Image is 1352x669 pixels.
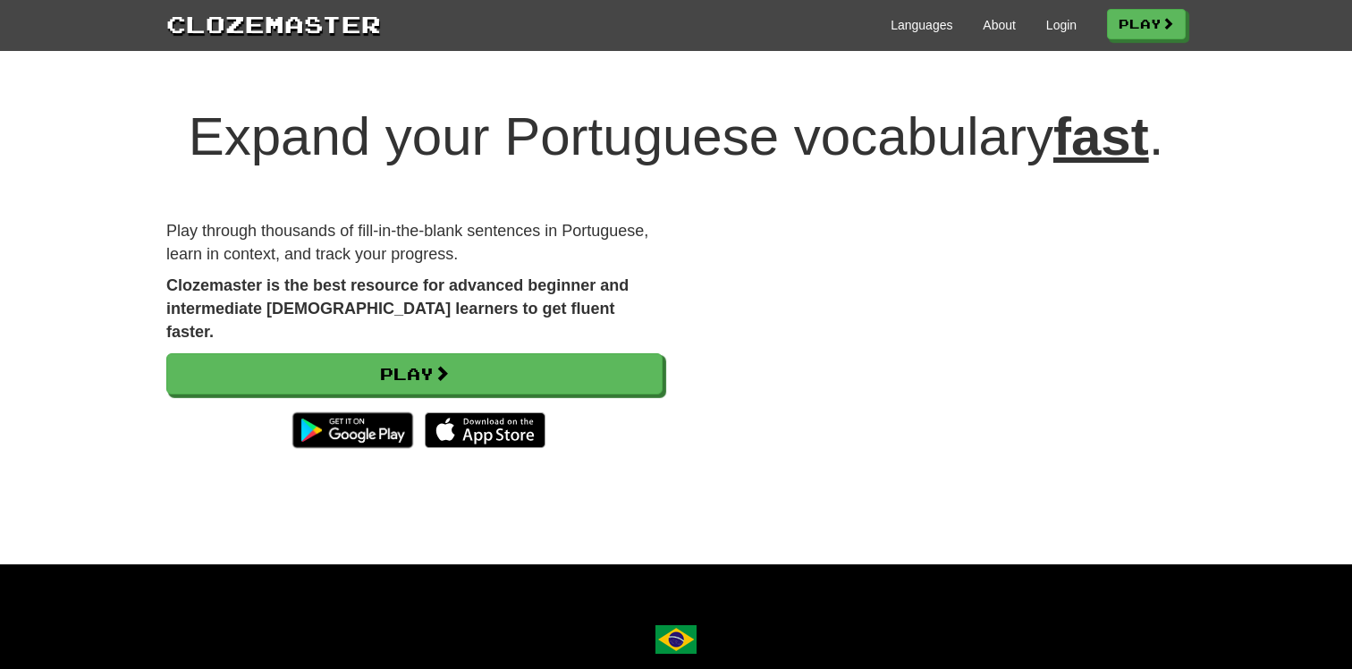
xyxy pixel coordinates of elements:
p: Play through thousands of fill-in-the-blank sentences in Portuguese, learn in context, and track ... [166,220,663,266]
a: About [983,16,1016,34]
u: fast [1053,106,1149,166]
a: Play [1107,9,1186,39]
img: Get it on Google Play [283,403,422,457]
h1: Expand your Portuguese vocabulary . [166,107,1186,166]
a: Play [166,353,663,394]
a: Clozemaster [166,7,381,40]
a: Login [1046,16,1077,34]
a: Languages [891,16,952,34]
strong: Clozemaster is the best resource for advanced beginner and intermediate [DEMOGRAPHIC_DATA] learne... [166,276,629,340]
img: Download_on_the_App_Store_Badge_US-UK_135x40-25178aeef6eb6b83b96f5f2d004eda3bffbb37122de64afbaef7... [425,412,545,448]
